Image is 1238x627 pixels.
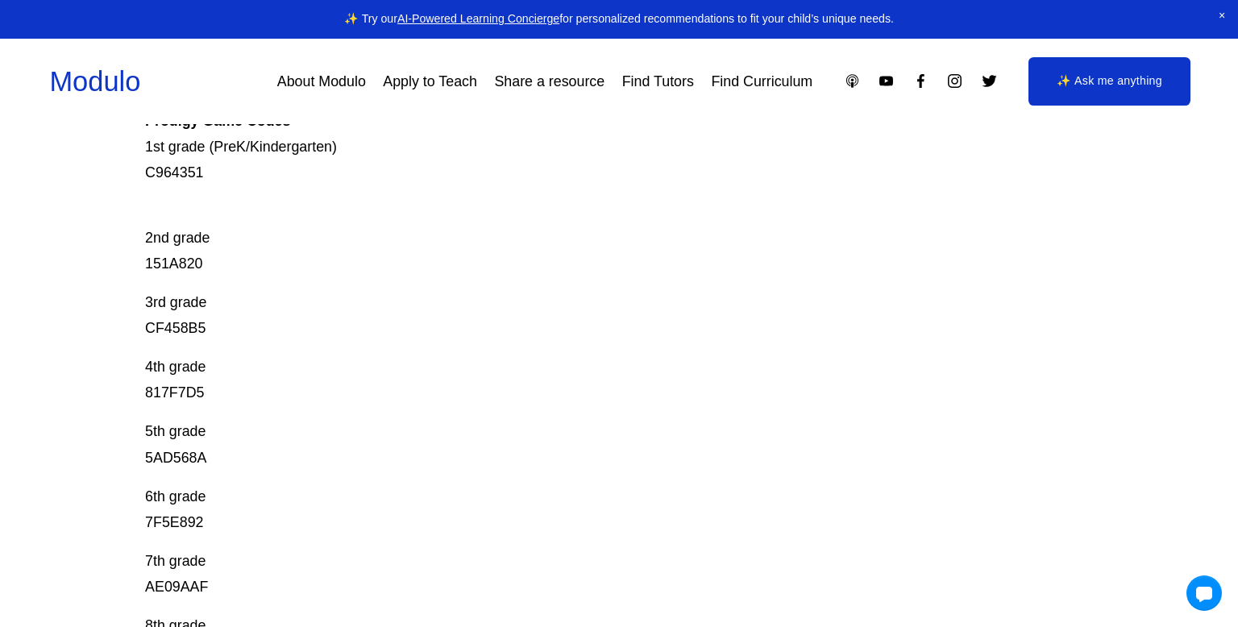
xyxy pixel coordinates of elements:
[145,199,997,276] p: 2nd grade 151A820
[844,73,861,89] a: Apple Podcasts
[397,12,559,25] a: AI-Powered Learning Concierge
[145,289,997,341] p: 3rd grade CF458B5
[145,548,997,600] p: 7th grade AE09AAF
[494,67,604,96] a: Share a resource
[912,73,929,89] a: Facebook
[878,73,895,89] a: YouTube
[277,67,366,96] a: About Modulo
[383,67,477,96] a: Apply to Teach
[981,73,998,89] a: Twitter
[622,67,694,96] a: Find Tutors
[49,66,140,97] a: Modulo
[1028,57,1190,105] a: ✨ Ask me anything
[145,354,997,405] p: 4th grade 817F7D5
[946,73,963,89] a: Instagram
[145,418,997,470] p: 5th grade 5AD568A
[145,484,997,535] p: 6th grade 7F5E892
[711,67,812,96] a: Find Curriculum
